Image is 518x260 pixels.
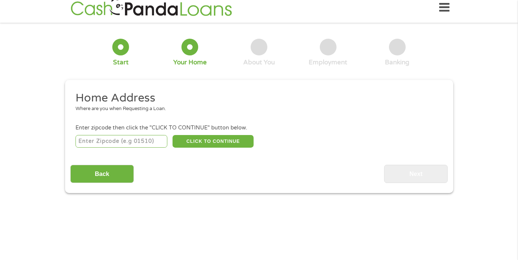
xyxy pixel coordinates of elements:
div: Banking [385,58,409,67]
div: Enter zipcode then click the "CLICK TO CONTINUE" button below. [75,124,442,132]
h2: Home Address [75,91,437,106]
div: Start [113,58,129,67]
button: CLICK TO CONTINUE [173,135,254,148]
div: Employment [309,58,347,67]
div: Where are you when Requesting a Loan. [75,105,437,113]
input: Back [70,165,134,183]
div: Your Home [173,58,207,67]
div: About You [243,58,275,67]
input: Enter Zipcode (e.g 01510) [75,135,167,148]
input: Next [384,165,448,183]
